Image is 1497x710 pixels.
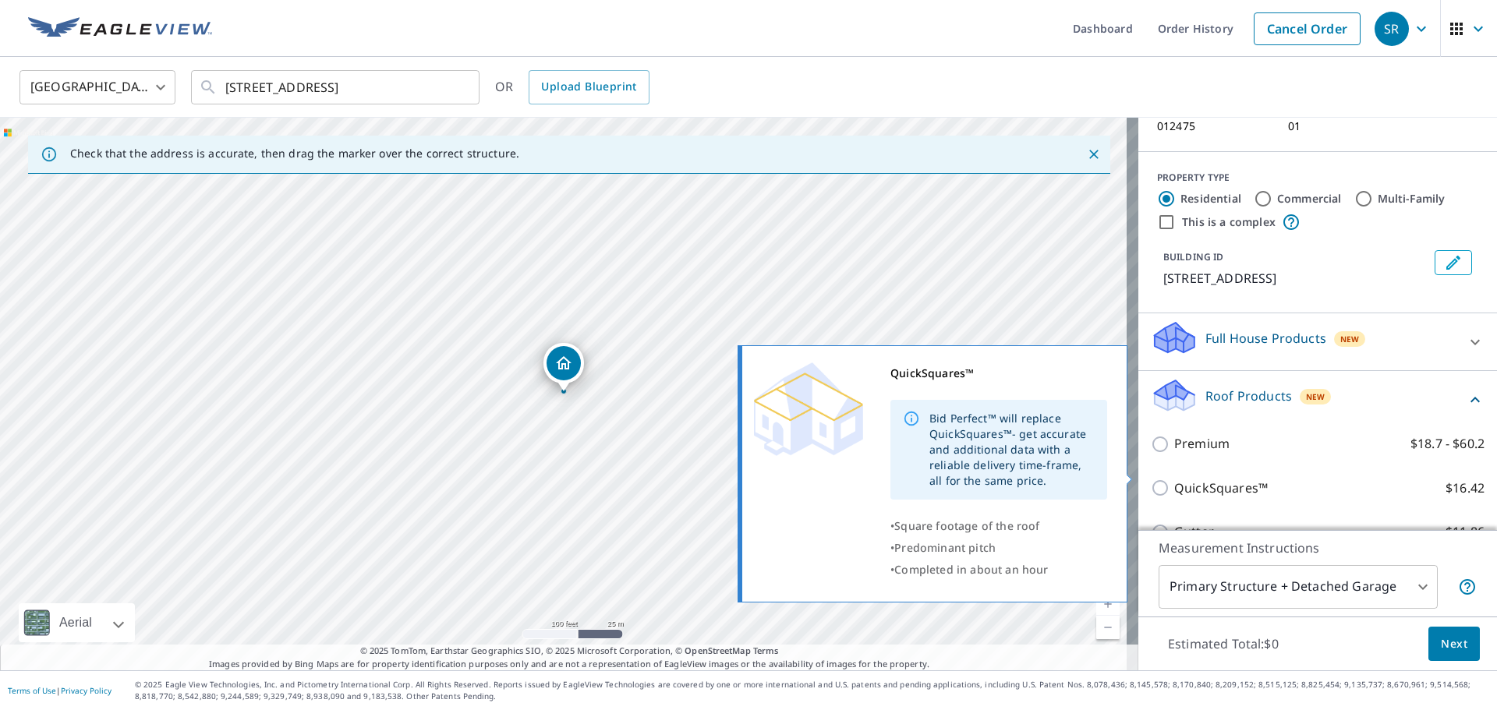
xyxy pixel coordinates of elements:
p: 01 [1288,120,1400,132]
img: Premium [754,362,863,456]
p: | [8,686,111,695]
input: Search by address or latitude-longitude [225,65,448,109]
span: Your report will include the primary structure and a detached garage if one exists. [1458,578,1477,596]
span: Next [1441,634,1467,654]
label: Residential [1180,191,1241,207]
div: • [890,515,1107,537]
div: Roof ProductsNew [1151,377,1485,422]
p: BUILDING ID [1163,250,1223,263]
span: Completed in about an hour [894,562,1048,577]
p: [STREET_ADDRESS] [1163,269,1428,288]
a: Terms [753,645,779,656]
div: • [890,559,1107,581]
p: $18.7 - $60.2 [1410,434,1485,454]
div: Aerial [55,603,97,642]
img: EV Logo [28,17,212,41]
span: © 2025 TomTom, Earthstar Geographics SIO, © 2025 Microsoft Corporation, © [360,645,779,658]
div: [GEOGRAPHIC_DATA] [19,65,175,109]
button: Next [1428,627,1480,662]
label: Commercial [1277,191,1342,207]
a: Terms of Use [8,685,56,696]
p: Measurement Instructions [1159,539,1477,557]
p: © 2025 Eagle View Technologies, Inc. and Pictometry International Corp. All Rights Reserved. Repo... [135,679,1489,702]
div: Dropped pin, building 1, Residential property, 7 Princeton St Rochester, NY 14605 [543,343,584,391]
div: PROPERTY TYPE [1157,171,1478,185]
p: $11.86 [1446,522,1485,542]
p: Gutter [1174,522,1214,542]
span: Square footage of the roof [894,518,1039,533]
button: Edit building 1 [1435,250,1472,275]
a: Privacy Policy [61,685,111,696]
div: SR [1375,12,1409,46]
div: Primary Structure + Detached Garage [1159,565,1438,609]
p: 012475 [1157,120,1269,132]
div: QuickSquares™ [890,362,1107,384]
button: Close [1084,144,1104,164]
a: Cancel Order [1254,12,1361,45]
a: OpenStreetMap [685,645,750,656]
div: Bid Perfect™ will replace QuickSquares™- get accurate and additional data with a reliable deliver... [929,404,1095,495]
p: Estimated Total: $0 [1155,627,1291,661]
p: Check that the address is accurate, then drag the marker over the correct structure. [70,147,519,161]
div: Aerial [19,603,135,642]
label: Multi-Family [1378,191,1446,207]
p: Premium [1174,434,1230,454]
p: $16.42 [1446,479,1485,498]
a: Current Level 18, Zoom Out [1096,616,1120,639]
div: Full House ProductsNew [1151,320,1485,364]
div: • [890,537,1107,559]
p: QuickSquares™ [1174,479,1268,498]
p: Roof Products [1205,387,1292,405]
a: Upload Blueprint [529,70,649,104]
label: This is a complex [1182,214,1276,230]
span: Predominant pitch [894,540,996,555]
span: Upload Blueprint [541,77,636,97]
div: OR [495,70,649,104]
p: Full House Products [1205,329,1326,348]
span: New [1340,333,1360,345]
span: New [1306,390,1325,403]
